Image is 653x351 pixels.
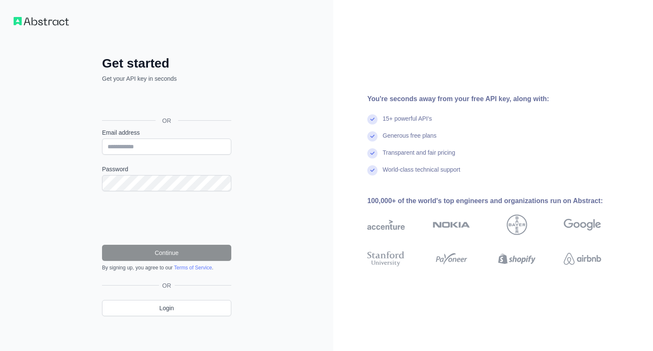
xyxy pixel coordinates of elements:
[564,249,601,268] img: airbnb
[174,265,212,271] a: Terms of Service
[159,281,175,290] span: OR
[507,215,527,235] img: bayer
[98,92,234,111] iframe: Sign in with Google Button
[14,17,69,25] img: Workflow
[102,74,231,83] p: Get your API key in seconds
[102,201,231,235] iframe: reCAPTCHA
[367,131,378,142] img: check mark
[367,165,378,175] img: check mark
[433,215,470,235] img: nokia
[367,148,378,159] img: check mark
[102,264,231,271] div: By signing up, you agree to our .
[498,249,536,268] img: shopify
[156,116,178,125] span: OR
[383,131,437,148] div: Generous free plans
[367,114,378,125] img: check mark
[367,215,405,235] img: accenture
[383,148,455,165] div: Transparent and fair pricing
[383,165,460,182] div: World-class technical support
[367,94,628,104] div: You're seconds away from your free API key, along with:
[433,249,470,268] img: payoneer
[102,245,231,261] button: Continue
[102,300,231,316] a: Login
[383,114,432,131] div: 15+ powerful API's
[102,128,231,137] label: Email address
[102,165,231,173] label: Password
[367,249,405,268] img: stanford university
[564,215,601,235] img: google
[102,56,231,71] h2: Get started
[367,196,628,206] div: 100,000+ of the world's top engineers and organizations run on Abstract:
